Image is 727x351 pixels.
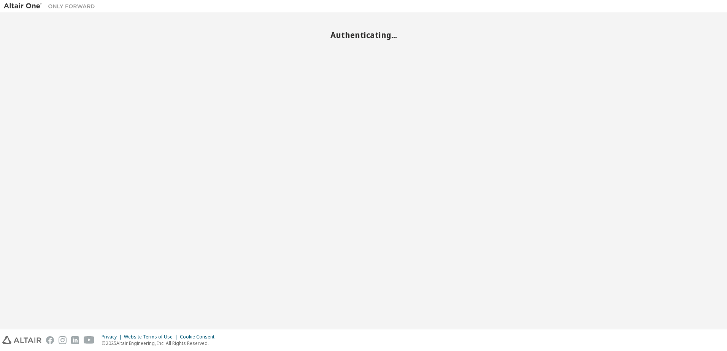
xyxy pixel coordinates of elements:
[46,336,54,344] img: facebook.svg
[102,340,219,346] p: © 2025 Altair Engineering, Inc. All Rights Reserved.
[59,336,67,344] img: instagram.svg
[102,334,124,340] div: Privacy
[4,30,723,40] h2: Authenticating...
[71,336,79,344] img: linkedin.svg
[84,336,95,344] img: youtube.svg
[124,334,180,340] div: Website Terms of Use
[180,334,219,340] div: Cookie Consent
[4,2,99,10] img: Altair One
[2,336,41,344] img: altair_logo.svg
